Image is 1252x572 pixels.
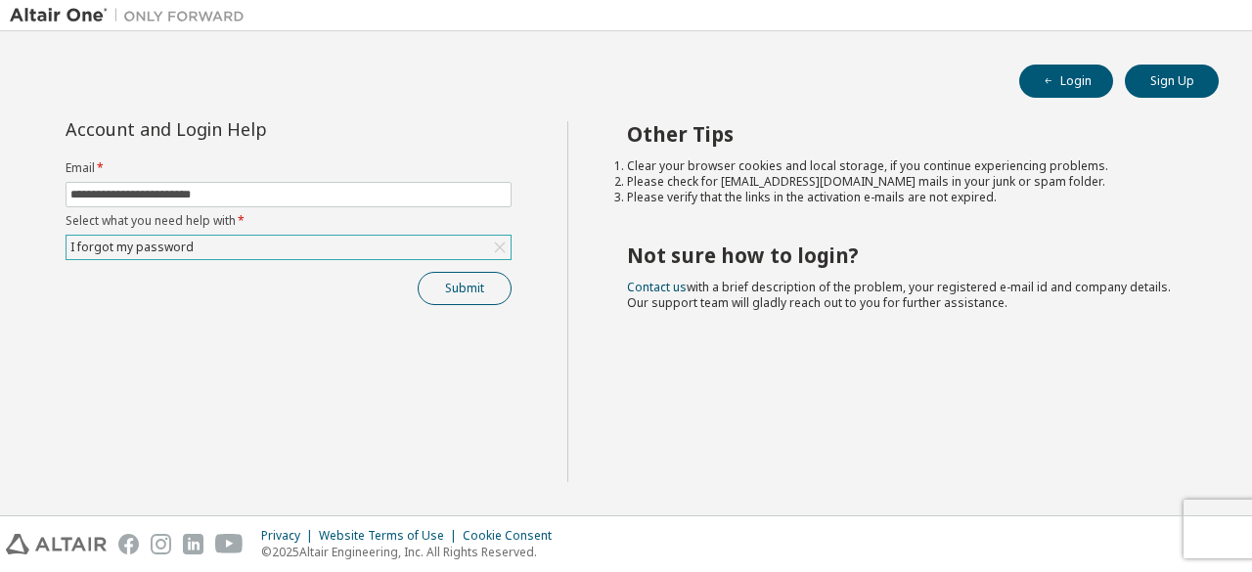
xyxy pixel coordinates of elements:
div: Cookie Consent [463,528,563,544]
button: Submit [418,272,512,305]
img: facebook.svg [118,534,139,554]
h2: Not sure how to login? [627,242,1185,268]
span: with a brief description of the problem, your registered e-mail id and company details. Our suppo... [627,279,1171,311]
img: altair_logo.svg [6,534,107,554]
div: I forgot my password [67,236,511,259]
button: Login [1019,65,1113,98]
img: instagram.svg [151,534,171,554]
li: Clear your browser cookies and local storage, if you continue experiencing problems. [627,158,1185,174]
label: Email [66,160,512,176]
img: Altair One [10,6,254,25]
div: I forgot my password [67,237,197,258]
h2: Other Tips [627,121,1185,147]
img: linkedin.svg [183,534,203,554]
div: Account and Login Help [66,121,423,137]
li: Please verify that the links in the activation e-mails are not expired. [627,190,1185,205]
label: Select what you need help with [66,213,512,229]
p: © 2025 Altair Engineering, Inc. All Rights Reserved. [261,544,563,560]
div: Website Terms of Use [319,528,463,544]
a: Contact us [627,279,687,295]
img: youtube.svg [215,534,244,554]
li: Please check for [EMAIL_ADDRESS][DOMAIN_NAME] mails in your junk or spam folder. [627,174,1185,190]
div: Privacy [261,528,319,544]
button: Sign Up [1125,65,1219,98]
